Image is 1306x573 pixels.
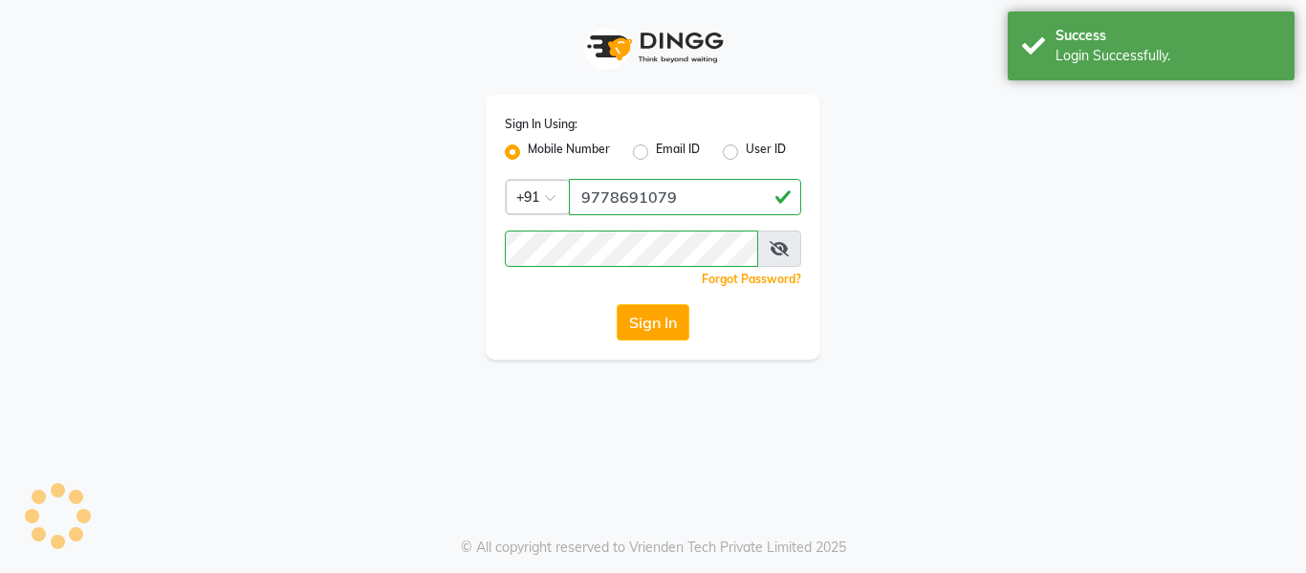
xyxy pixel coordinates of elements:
[702,272,801,286] a: Forgot Password?
[1056,46,1280,66] div: Login Successfully.
[656,141,700,164] label: Email ID
[569,179,801,215] input: Username
[505,231,758,267] input: Username
[505,116,577,133] label: Sign In Using:
[1056,26,1280,46] div: Success
[528,141,610,164] label: Mobile Number
[617,304,689,341] button: Sign In
[746,141,786,164] label: User ID
[577,19,729,76] img: logo1.svg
